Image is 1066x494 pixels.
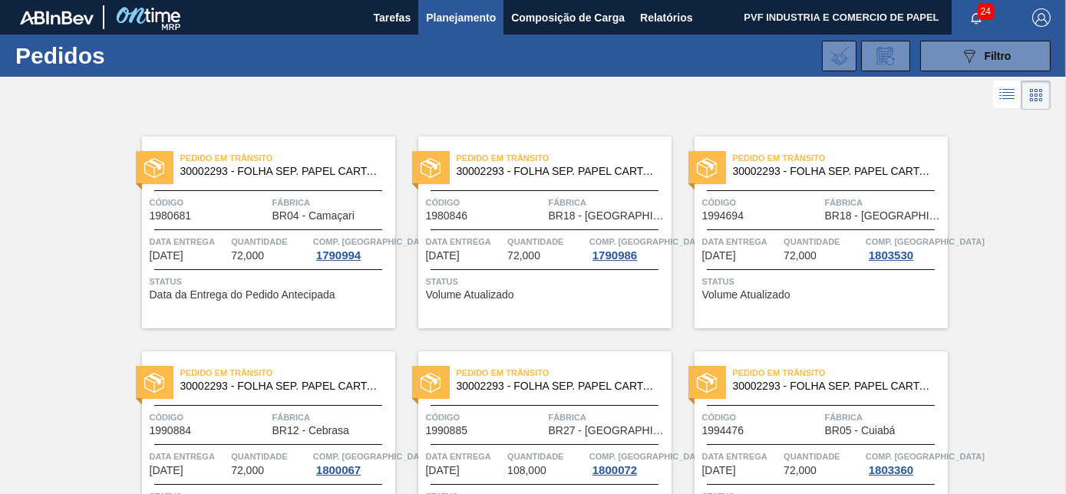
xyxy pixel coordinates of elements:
[672,137,948,328] a: statusPedido em Trânsito30002293 - FOLHA SEP. PAPEL CARTAO 1200x1000M 350gCódigo1994694FábricaBR1...
[150,465,183,476] span: 18/08/2025
[426,274,668,289] span: Status
[20,11,94,25] img: TNhmsLtSVTkK8tSr43FrP2fwEKptu5GPRR3wAAAABJRU5ErkJggg==
[421,373,441,393] img: status
[549,425,668,436] span: BR27 - Nova Minas
[920,41,1051,71] button: Filtro
[589,449,668,476] a: Comp. [GEOGRAPHIC_DATA]1800072
[231,234,309,249] span: Quantidade
[702,210,744,222] span: 1994694
[866,449,985,464] span: Comp. Carga
[144,158,164,178] img: status
[313,249,364,262] div: 1790994
[457,166,659,177] span: 30002293 - FOLHA SEP. PAPEL CARTAO 1200x1000M 350g
[150,234,228,249] span: Data entrega
[150,274,391,289] span: Status
[457,380,659,392] span: 30002293 - FOLHA SEP. PAPEL CARTAO 1200x1000M 350g
[426,425,468,436] span: 1990885
[784,449,862,464] span: Quantidade
[313,234,391,262] a: Comp. [GEOGRAPHIC_DATA]1790994
[144,373,164,393] img: status
[150,289,335,301] span: Data da Entrega do Pedido Antecipada
[395,137,672,328] a: statusPedido em Trânsito30002293 - FOLHA SEP. PAPEL CARTAO 1200x1000M 350gCódigo1980846FábricaBR1...
[119,137,395,328] a: statusPedido em Trânsito30002293 - FOLHA SEP. PAPEL CARTAO 1200x1000M 350gCódigo1980681FábricaBR0...
[702,195,821,210] span: Código
[993,81,1021,110] div: Visão em Lista
[180,380,383,392] span: 30002293 - FOLHA SEP. PAPEL CARTAO 1200x1000M 350g
[866,234,985,249] span: Comp. Carga
[589,449,708,464] span: Comp. Carga
[180,166,383,177] span: 30002293 - FOLHA SEP. PAPEL CARTAO 1200x1000M 350g
[978,3,994,20] span: 24
[272,410,391,425] span: Fábrica
[231,250,264,262] span: 72,000
[866,249,916,262] div: 1803530
[231,465,264,476] span: 72,000
[150,195,269,210] span: Código
[150,425,192,436] span: 1990884
[866,234,944,262] a: Comp. [GEOGRAPHIC_DATA]1803530
[180,150,395,166] span: Pedido em Trânsito
[1021,81,1051,110] div: Visão em Cards
[231,449,309,464] span: Quantidade
[313,449,391,476] a: Comp. [GEOGRAPHIC_DATA]1800067
[421,158,441,178] img: status
[861,41,910,71] div: Solicitação de Revisão de Pedidos
[457,150,672,166] span: Pedido em Trânsito
[733,166,936,177] span: 30002293 - FOLHA SEP. PAPEL CARTAO 1200x1000M 350g
[697,158,717,178] img: status
[313,464,364,476] div: 1800067
[952,7,1001,28] button: Notificações
[866,464,916,476] div: 1803360
[15,47,231,64] h1: Pedidos
[822,41,856,71] div: Importar Negociações dos Pedidos
[702,425,744,436] span: 1994476
[1032,8,1051,27] img: Logout
[507,449,586,464] span: Quantidade
[702,250,736,262] span: 16/08/2025
[507,250,540,262] span: 72,000
[150,250,183,262] span: 16/08/2025
[426,250,460,262] span: 16/08/2025
[784,465,817,476] span: 72,000
[702,289,790,301] span: Volume Atualizado
[733,365,948,380] span: Pedido em Trânsito
[150,410,269,425] span: Código
[702,465,736,476] span: 24/08/2025
[589,234,708,249] span: Comp. Carga
[426,234,504,249] span: Data entrega
[426,289,514,301] span: Volume Atualizado
[426,465,460,476] span: 23/08/2025
[702,449,781,464] span: Data entrega
[426,449,504,464] span: Data entrega
[272,425,349,436] span: BR12 - Cebrasa
[313,234,432,249] span: Comp. Carga
[640,8,692,27] span: Relatórios
[426,210,468,222] span: 1980846
[150,210,192,222] span: 1980681
[549,410,668,425] span: Fábrica
[733,380,936,392] span: 30002293 - FOLHA SEP. PAPEL CARTAO 1200x1000M 350g
[733,150,948,166] span: Pedido em Trânsito
[589,464,640,476] div: 1800072
[589,234,668,262] a: Comp. [GEOGRAPHIC_DATA]1790986
[457,365,672,380] span: Pedido em Trânsito
[511,8,625,27] span: Composição de Carga
[313,449,432,464] span: Comp. Carga
[426,8,496,27] span: Planejamento
[426,410,545,425] span: Código
[866,449,944,476] a: Comp. [GEOGRAPHIC_DATA]1803360
[426,195,545,210] span: Código
[549,210,668,222] span: BR18 - Pernambuco
[702,410,821,425] span: Código
[507,465,546,476] span: 108,000
[702,274,944,289] span: Status
[825,425,896,436] span: BR05 - Cuiabá
[272,210,355,222] span: BR04 - Camaçari
[825,410,944,425] span: Fábrica
[150,449,228,464] span: Data entrega
[549,195,668,210] span: Fábrica
[784,250,817,262] span: 72,000
[697,373,717,393] img: status
[784,234,862,249] span: Quantidade
[272,195,391,210] span: Fábrica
